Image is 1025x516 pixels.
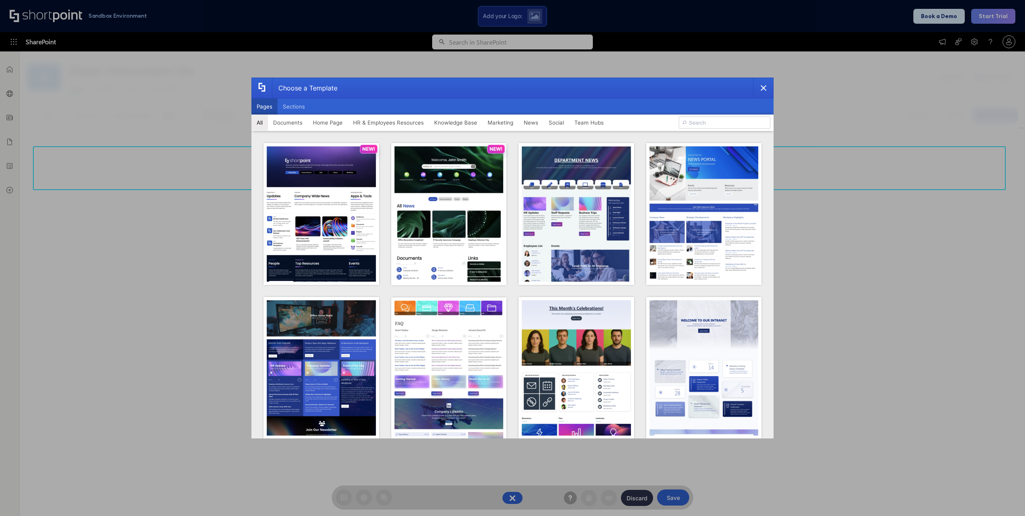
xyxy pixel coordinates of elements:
[268,115,308,131] button: Documents
[278,98,310,115] button: Sections
[251,115,268,131] button: All
[519,115,543,131] button: News
[348,115,429,131] button: HR & Employees Resources
[985,477,1025,516] div: Chat-Widget
[569,115,609,131] button: Team Hubs
[985,477,1025,516] iframe: Chat Widget
[679,117,770,129] input: Search
[251,78,774,439] div: template selector
[429,115,482,131] button: Knowledge Base
[490,146,502,152] p: NEW!
[272,78,337,98] div: Choose a Template
[251,98,278,115] button: Pages
[543,115,569,131] button: Social
[482,115,519,131] button: Marketing
[362,146,375,152] p: NEW!
[308,115,348,131] button: Home Page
